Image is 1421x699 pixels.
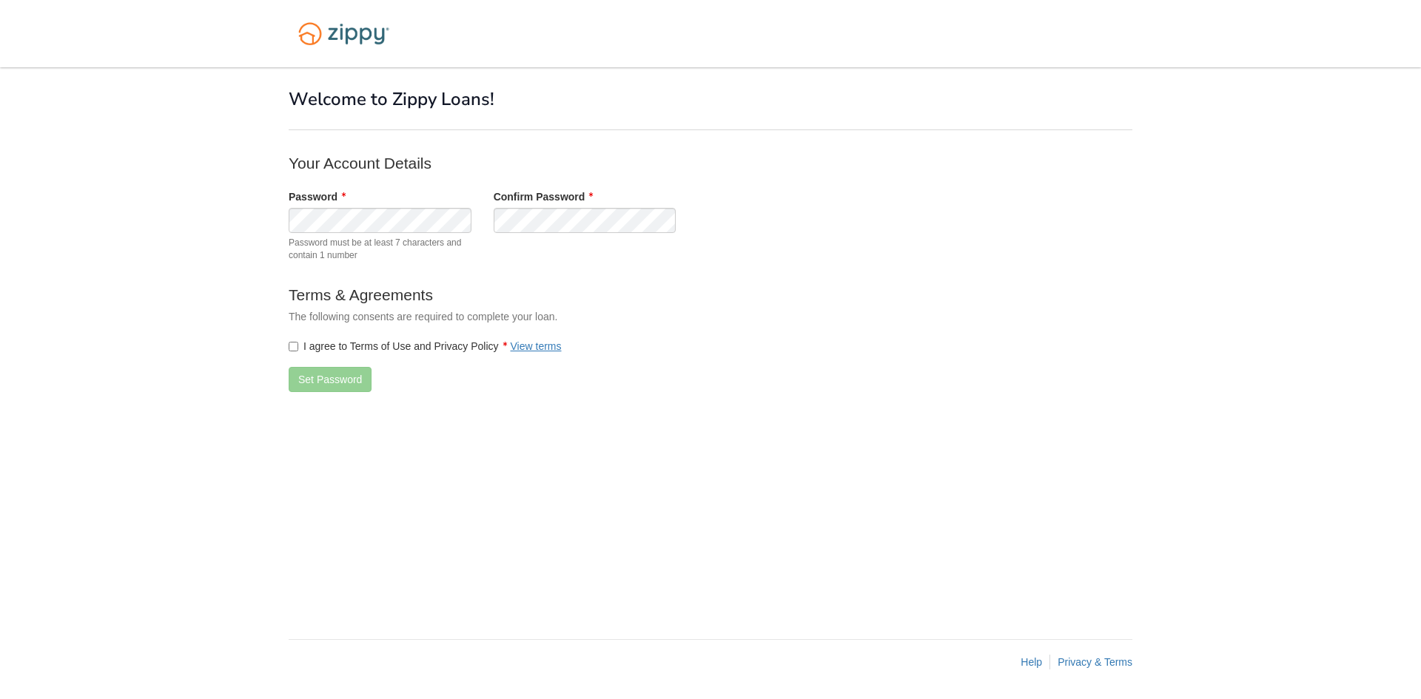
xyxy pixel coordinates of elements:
a: Help [1021,656,1042,668]
label: I agree to Terms of Use and Privacy Policy [289,339,562,354]
a: View terms [511,340,562,352]
img: Logo [289,15,399,53]
label: Confirm Password [494,189,594,204]
button: Set Password [289,367,372,392]
p: The following consents are required to complete your loan. [289,309,881,324]
p: Terms & Agreements [289,284,881,305]
label: Password [289,189,346,204]
input: Verify Password [494,208,676,233]
span: Password must be at least 7 characters and contain 1 number [289,237,471,262]
h1: Welcome to Zippy Loans! [289,90,1132,109]
input: I agree to Terms of Use and Privacy PolicyView terms [289,342,298,351]
p: Your Account Details [289,152,881,174]
a: Privacy & Terms [1058,656,1132,668]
